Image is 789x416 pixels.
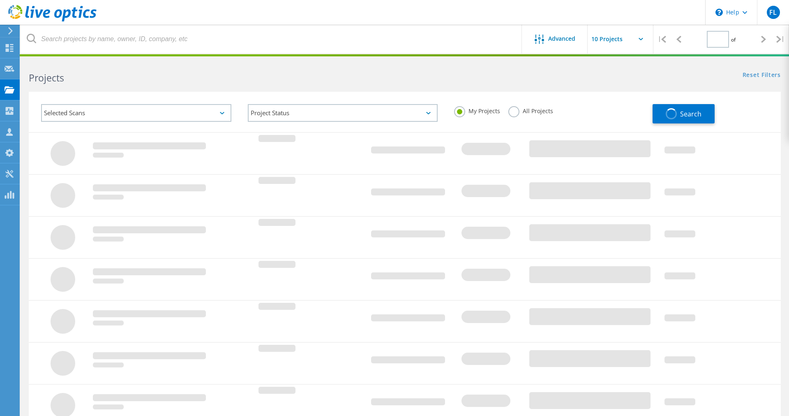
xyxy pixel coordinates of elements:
[743,72,781,79] a: Reset Filters
[454,106,500,114] label: My Projects
[731,36,736,43] span: of
[21,25,522,53] input: Search projects by name, owner, ID, company, etc
[508,106,553,114] label: All Projects
[248,104,438,122] div: Project Status
[715,9,723,16] svg: \n
[41,104,231,122] div: Selected Scans
[653,104,715,123] button: Search
[8,17,97,23] a: Live Optics Dashboard
[680,109,701,119] span: Search
[772,25,789,54] div: |
[548,36,575,42] span: Advanced
[769,9,777,16] span: FL
[29,71,64,84] b: Projects
[653,25,670,54] div: |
